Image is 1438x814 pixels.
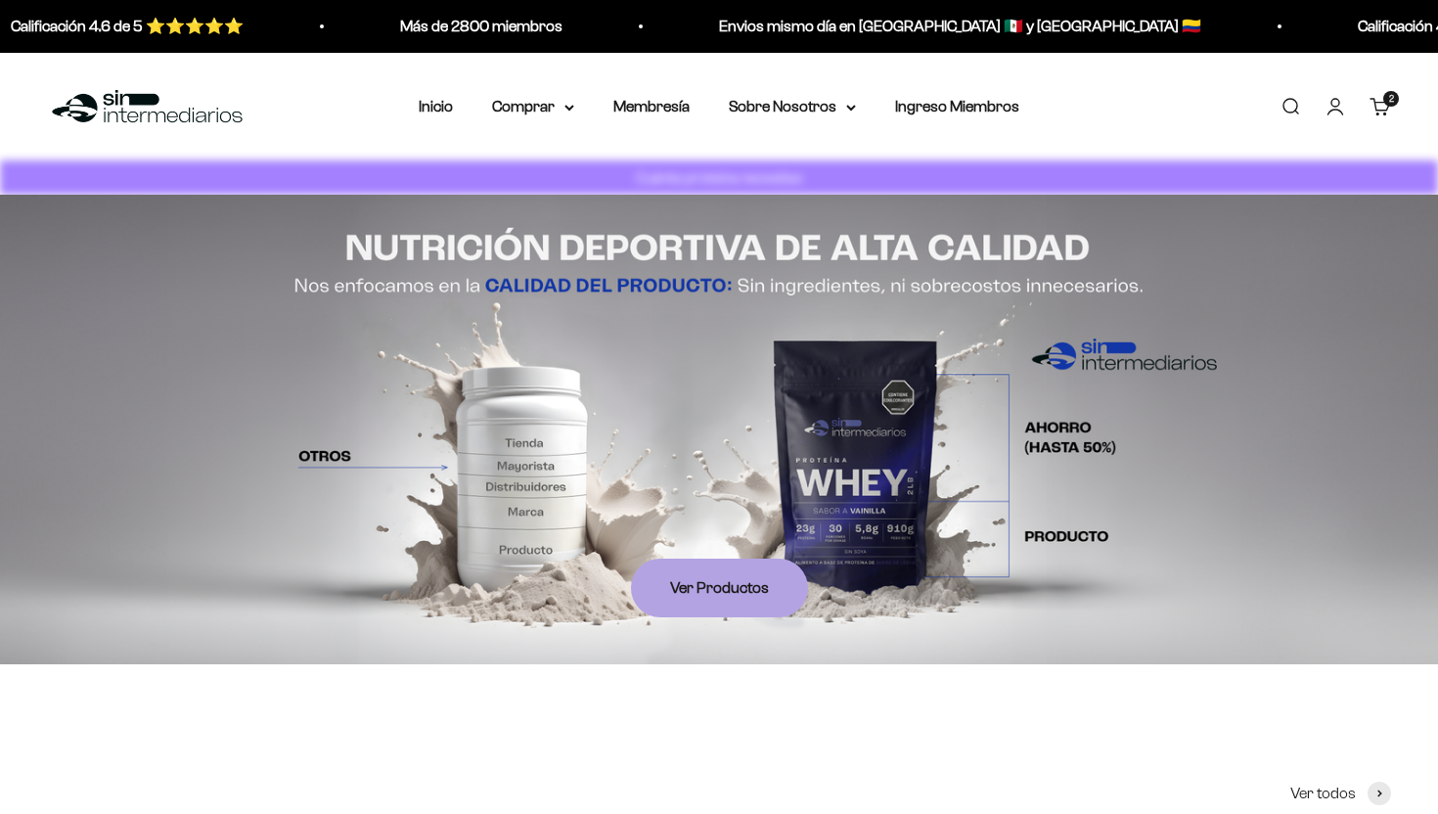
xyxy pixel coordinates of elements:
p: Más de 2800 miembros [400,14,562,39]
a: Inicio [419,98,453,114]
a: Ingreso Miembros [895,98,1019,114]
summary: Sobre Nosotros [729,94,856,119]
p: Calificación 4.6 de 5 ⭐️⭐️⭐️⭐️⭐️ [11,14,244,39]
a: Ver todos [1290,781,1391,806]
a: Ver Productos [631,559,808,617]
span: Ver todos [1290,781,1356,806]
span: 2 [1389,93,1394,103]
a: Membresía [613,98,690,114]
p: Envios mismo día en [GEOGRAPHIC_DATA] 🇲🇽 y [GEOGRAPHIC_DATA] 🇨🇴 [719,14,1201,39]
p: Cuánta proteína necesitas [631,165,807,190]
summary: Comprar [492,94,574,119]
